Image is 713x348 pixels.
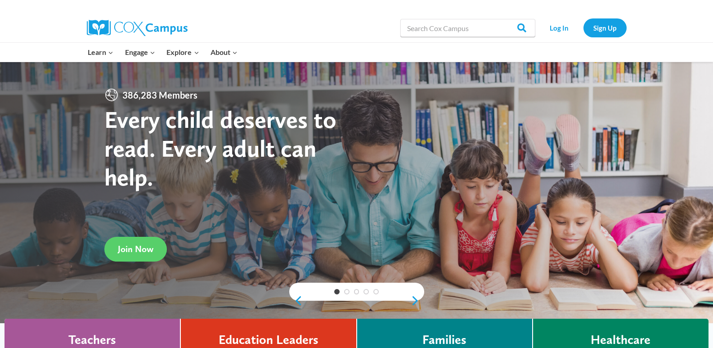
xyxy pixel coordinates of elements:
div: content slider buttons [289,292,424,310]
span: Learn [88,46,113,58]
span: 386,283 Members [119,88,201,102]
a: 3 [354,289,359,294]
img: Cox Campus [87,20,188,36]
h4: Families [422,332,466,348]
a: Log In [540,18,579,37]
nav: Secondary Navigation [540,18,627,37]
a: 1 [334,289,340,294]
a: next [411,295,424,306]
nav: Primary Navigation [82,43,243,62]
a: previous [289,295,303,306]
input: Search Cox Campus [400,19,535,37]
a: 5 [373,289,379,294]
h4: Education Leaders [219,332,318,348]
h4: Healthcare [591,332,650,348]
a: 2 [344,289,350,294]
a: 4 [363,289,369,294]
span: Explore [166,46,199,58]
span: About [211,46,238,58]
span: Engage [125,46,155,58]
a: Join Now [104,237,167,262]
h4: Teachers [68,332,116,348]
span: Join Now [118,244,153,254]
a: Sign Up [583,18,627,37]
strong: Every child deserves to read. Every adult can help. [104,105,336,191]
